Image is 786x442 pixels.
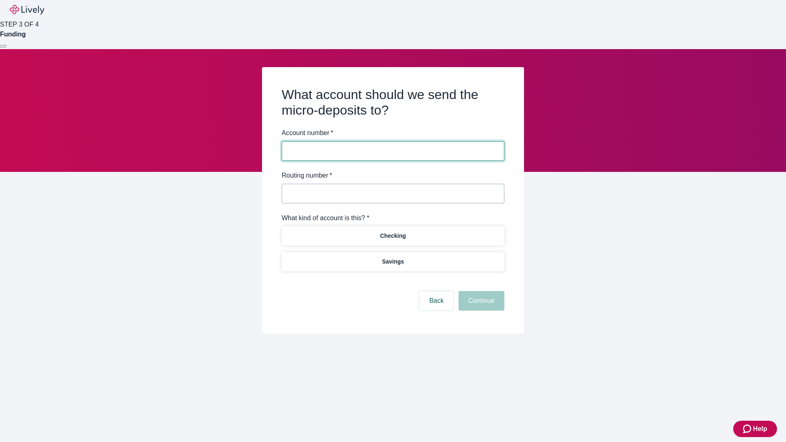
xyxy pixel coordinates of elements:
[419,291,454,311] button: Back
[282,213,369,223] label: What kind of account is this? *
[753,424,767,434] span: Help
[10,5,44,15] img: Lively
[733,421,777,437] button: Zendesk support iconHelp
[282,87,504,118] h2: What account should we send the micro-deposits to?
[282,171,332,180] label: Routing number
[743,424,753,434] svg: Zendesk support icon
[282,226,504,246] button: Checking
[282,128,333,138] label: Account number
[282,252,504,271] button: Savings
[382,257,404,266] p: Savings
[380,232,406,240] p: Checking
